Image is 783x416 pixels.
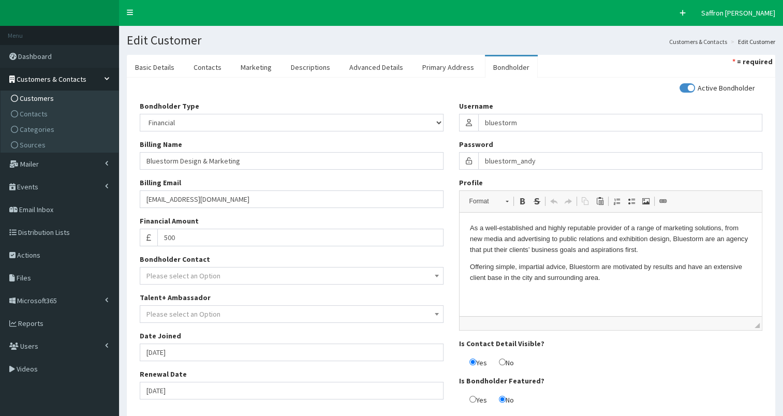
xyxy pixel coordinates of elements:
a: Marketing [232,56,280,78]
span: Files [17,273,31,283]
span: Drag to resize [755,323,760,328]
label: Date Joined [140,331,181,341]
span: Format [464,195,500,208]
a: Link (Ctrl+L) [656,195,670,208]
a: Bondholder [485,56,538,78]
label: Yes [459,394,487,405]
h1: Edit Customer [127,34,775,47]
label: Password [459,139,493,150]
a: Insert/Remove Numbered List [610,195,624,208]
span: Distribution Lists [18,228,70,237]
strong: = required [737,57,773,66]
li: Edit Customer [728,37,775,46]
a: Insert/Remove Bulleted List [624,195,639,208]
input: Yes [469,359,476,365]
a: Strike Through [529,195,544,208]
a: Redo (Ctrl+Y) [561,195,575,208]
label: Bondholder Type [140,101,199,111]
a: Basic Details [127,56,183,78]
span: Actions [17,250,40,260]
label: Bondholder Contact [140,254,210,264]
label: No [489,356,514,368]
label: Profile [459,177,483,188]
label: Financial Amount [140,216,199,226]
input: No [499,359,506,365]
a: Descriptions [283,56,338,78]
span: Saffron [PERSON_NAME] [701,8,775,18]
iframe: Rich Text Editor, profile [460,213,762,316]
span: Videos [17,364,38,374]
span: Dashboard [18,52,52,61]
label: Yes [459,356,487,368]
a: Advanced Details [341,56,411,78]
span: Microsoft365 [17,296,57,305]
a: Contacts [185,56,230,78]
label: Billing Name [140,139,182,150]
input: No [499,396,506,403]
label: Is Bondholder Featured? [459,376,544,386]
label: Billing Email [140,177,181,188]
span: Please select an Option [146,309,220,319]
a: Customers & Contacts [669,37,727,46]
a: Customers [3,91,119,106]
a: Contacts [3,106,119,122]
a: Primary Address [414,56,482,78]
span: Events [17,182,38,191]
span: Please select an Option [146,271,220,280]
a: Undo (Ctrl+Z) [546,195,561,208]
label: Is Contact Detail Visible? [459,338,544,349]
label: Username [459,101,493,111]
span: Customers & Contacts [17,75,86,84]
span: Email Inbox [19,205,53,214]
label: Active Bondholder [679,84,755,92]
a: Format [464,194,514,209]
input: Yes [469,396,476,403]
label: No [489,394,514,405]
label: Renewal Date [140,369,187,379]
span: Users [20,341,38,351]
span: Sources [20,140,46,150]
span: Mailer [20,159,39,169]
span: Contacts [20,109,48,118]
a: Paste (Ctrl+V) [593,195,607,208]
a: Categories [3,122,119,137]
span: Categories [20,125,54,134]
span: Customers [20,94,54,103]
label: Talent+ Ambassador [140,292,211,303]
a: Sources [3,137,119,153]
a: Copy (Ctrl+C) [578,195,593,208]
a: Image [639,195,653,208]
a: Bold (Ctrl+B) [515,195,529,208]
span: Reports [18,319,43,328]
